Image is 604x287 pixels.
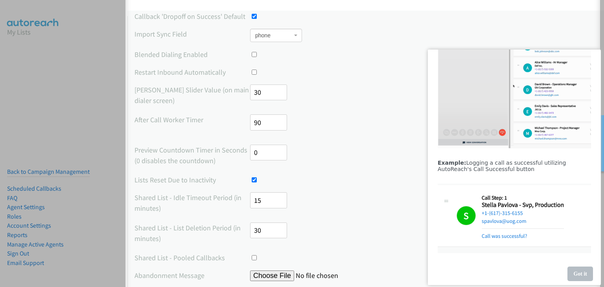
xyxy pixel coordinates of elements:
div: Whether callbacks should be returned to the pool or remain tied to the agent that requested the c... [134,252,597,263]
label: Callback 'Dropoff on Success' Default [134,11,250,22]
label: [PERSON_NAME] Slider Value (on main dialer screen) [134,85,250,106]
label: Abandonment Message [134,270,250,281]
div: Account wide abandonment message which should contain the name of your organization and a contact... [134,270,597,281]
div: Got it [145,225,170,240]
div: Need help? [8,9,19,44]
button: Checklist, Tutorials, 2 incomplete tasks [5,8,56,24]
span: phone [250,29,302,42]
label: Shared List - Pooled Callbacks [134,252,250,263]
label: Shared List - List Deletion Period (in minutes) [134,223,250,244]
div: Open Resource Center [6,3,22,59]
label: Restart Inbound Automatically [134,67,250,77]
label: After Call Worker Timer [134,114,250,125]
label: Blended Dialing Enabled [134,49,250,60]
span: Example: [15,118,143,131]
span: Logging a call as successful utilizing AutoReach's Call Successful button [15,118,143,131]
upt-list-badge: 2 [47,3,57,13]
label: Import Sync Field [134,29,250,39]
label: Lists Reset Due to Inactivity [134,175,250,185]
span: phone [255,31,292,39]
div: The minimum time before a list can be deleted [134,223,597,246]
img: 2773059566968954.png [15,142,168,212]
label: Shared List - Idle Timeout Period (in minutes) [134,192,250,213]
label: Preview Countdown Timer in Seconds (0 disables the countdown) [134,145,250,166]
